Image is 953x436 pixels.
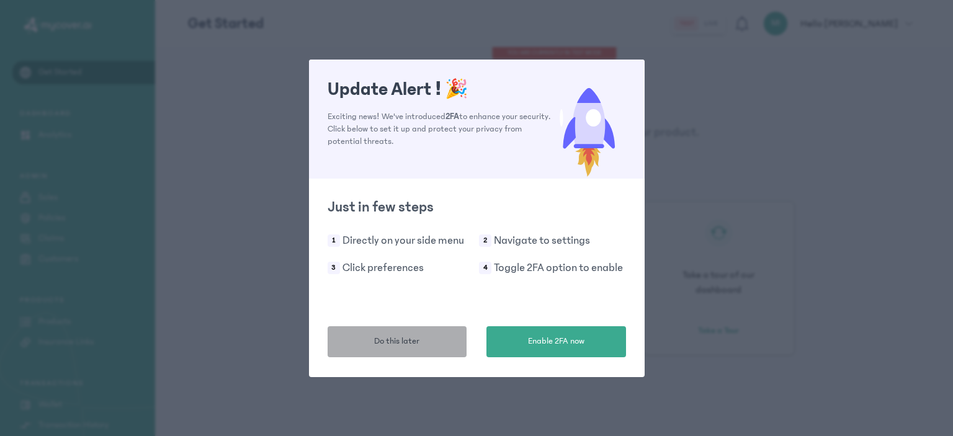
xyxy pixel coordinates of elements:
[528,335,584,348] span: Enable 2FA now
[445,112,459,122] span: 2FA
[486,326,626,357] button: Enable 2FA now
[328,197,626,217] h2: Just in few steps
[328,110,552,148] p: Exciting news! We've introduced to enhance your security. Click below to set it up and protect yo...
[374,335,419,348] span: Do this later
[479,262,491,274] span: 4
[445,79,468,100] span: 🎉
[342,232,464,249] p: Directly on your side menu
[328,326,467,357] button: Do this later
[494,259,623,277] p: Toggle 2FA option to enable
[328,262,340,274] span: 3
[479,234,491,247] span: 2
[328,234,340,247] span: 1
[342,259,424,277] p: Click preferences
[328,78,552,100] h1: Update Alert !
[494,232,590,249] p: Navigate to settings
